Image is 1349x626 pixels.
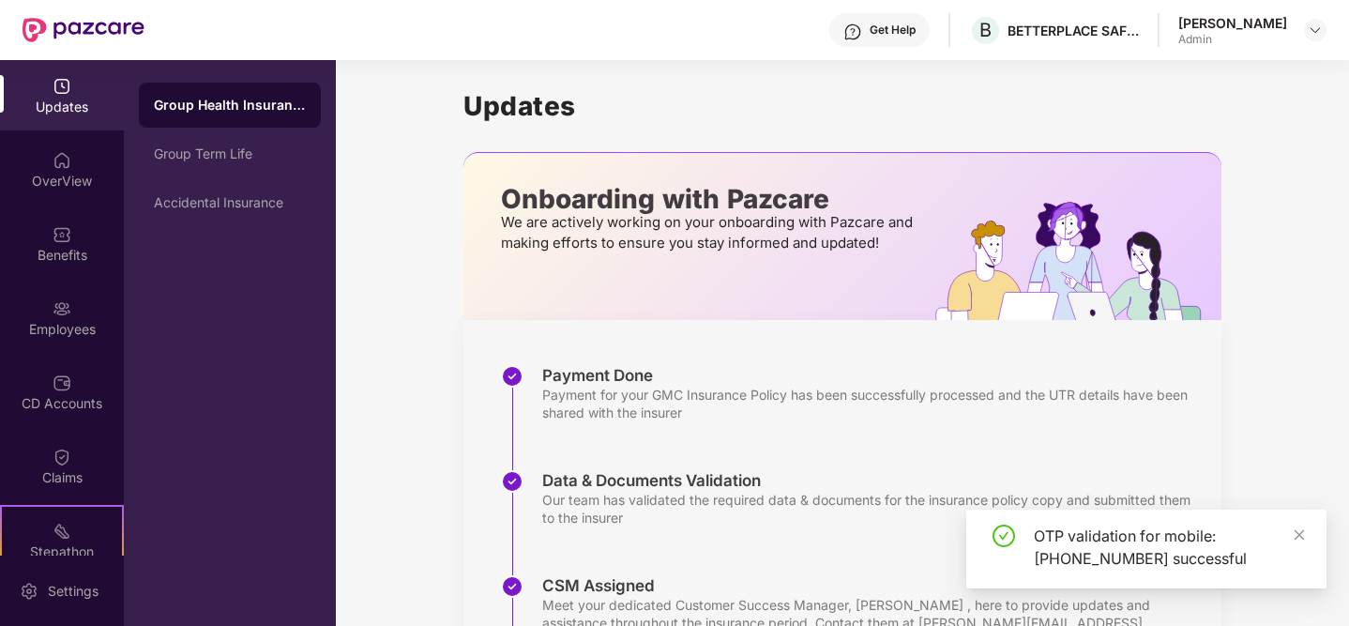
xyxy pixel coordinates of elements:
[1034,525,1304,570] div: OTP validation for mobile: [PHONE_NUMBER] successful
[870,23,916,38] div: Get Help
[23,18,144,42] img: New Pazcare Logo
[501,575,523,598] img: svg+xml;base64,PHN2ZyBpZD0iU3RlcC1Eb25lLTMyeDMyIiB4bWxucz0iaHR0cDovL3d3dy53My5vcmcvMjAwMC9zdmciIH...
[1008,22,1139,39] div: BETTERPLACE SAFETY SOLUTIONS PRIVATE LIMITED
[542,365,1203,386] div: Payment Done
[53,448,71,466] img: svg+xml;base64,PHN2ZyBpZD0iQ2xhaW0iIHhtbG5zPSJodHRwOi8vd3d3LnczLm9yZy8yMDAwL3N2ZyIgd2lkdGg9IjIwIi...
[542,386,1203,421] div: Payment for your GMC Insurance Policy has been successfully processed and the UTR details have be...
[53,522,71,541] img: svg+xml;base64,PHN2ZyB4bWxucz0iaHR0cDovL3d3dy53My5vcmcvMjAwMC9zdmciIHdpZHRoPSIyMSIgaGVpZ2h0PSIyMC...
[154,195,306,210] div: Accidental Insurance
[154,96,306,115] div: Group Health Insurance
[935,202,1221,320] img: hrOnboarding
[501,470,523,493] img: svg+xml;base64,PHN2ZyBpZD0iU3RlcC1Eb25lLTMyeDMyIiB4bWxucz0iaHR0cDovL3d3dy53My5vcmcvMjAwMC9zdmciIH...
[53,374,71,392] img: svg+xml;base64,PHN2ZyBpZD0iQ0RfQWNjb3VudHMiIGRhdGEtbmFtZT0iQ0QgQWNjb3VudHMiIHhtbG5zPSJodHRwOi8vd3...
[542,491,1203,527] div: Our team has validated the required data & documents for the insurance policy copy and submitted ...
[154,146,306,161] div: Group Term Life
[1293,528,1306,542] span: close
[1178,32,1287,47] div: Admin
[53,299,71,318] img: svg+xml;base64,PHN2ZyBpZD0iRW1wbG95ZWVzIiB4bWxucz0iaHR0cDovL3d3dy53My5vcmcvMjAwMC9zdmciIHdpZHRoPS...
[501,191,918,207] p: Onboarding with Pazcare
[2,542,122,561] div: Stepathon
[53,225,71,244] img: svg+xml;base64,PHN2ZyBpZD0iQmVuZWZpdHMiIHhtbG5zPSJodHRwOi8vd3d3LnczLm9yZy8yMDAwL3N2ZyIgd2lkdGg9Ij...
[42,582,104,601] div: Settings
[843,23,862,41] img: svg+xml;base64,PHN2ZyBpZD0iSGVscC0zMngzMiIgeG1sbnM9Imh0dHA6Ly93d3cudzMub3JnLzIwMDAvc3ZnIiB3aWR0aD...
[501,365,523,388] img: svg+xml;base64,PHN2ZyBpZD0iU3RlcC1Eb25lLTMyeDMyIiB4bWxucz0iaHR0cDovL3d3dy53My5vcmcvMjAwMC9zdmciIH...
[501,212,918,253] p: We are actively working on your onboarding with Pazcare and making efforts to ensure you stay inf...
[53,77,71,96] img: svg+xml;base64,PHN2ZyBpZD0iVXBkYXRlZCIgeG1sbnM9Imh0dHA6Ly93d3cudzMub3JnLzIwMDAvc3ZnIiB3aWR0aD0iMj...
[979,19,992,41] span: B
[542,470,1203,491] div: Data & Documents Validation
[463,90,1221,122] h1: Updates
[20,582,38,601] img: svg+xml;base64,PHN2ZyBpZD0iU2V0dGluZy0yMHgyMCIgeG1sbnM9Imh0dHA6Ly93d3cudzMub3JnLzIwMDAvc3ZnIiB3aW...
[993,525,1015,547] span: check-circle
[53,151,71,170] img: svg+xml;base64,PHN2ZyBpZD0iSG9tZSIgeG1sbnM9Imh0dHA6Ly93d3cudzMub3JnLzIwMDAvc3ZnIiB3aWR0aD0iMjAiIG...
[1308,23,1323,38] img: svg+xml;base64,PHN2ZyBpZD0iRHJvcGRvd24tMzJ4MzIiIHhtbG5zPSJodHRwOi8vd3d3LnczLm9yZy8yMDAwL3N2ZyIgd2...
[1178,14,1287,32] div: [PERSON_NAME]
[542,575,1203,596] div: CSM Assigned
